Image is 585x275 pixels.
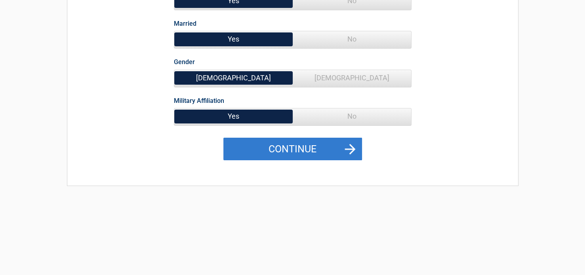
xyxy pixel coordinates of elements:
[174,18,196,29] label: Married
[174,57,195,67] label: Gender
[174,108,293,124] span: Yes
[293,31,411,47] span: No
[174,31,293,47] span: Yes
[223,138,362,161] button: Continue
[293,108,411,124] span: No
[293,70,411,86] span: [DEMOGRAPHIC_DATA]
[174,70,293,86] span: [DEMOGRAPHIC_DATA]
[174,95,224,106] label: Military Affiliation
